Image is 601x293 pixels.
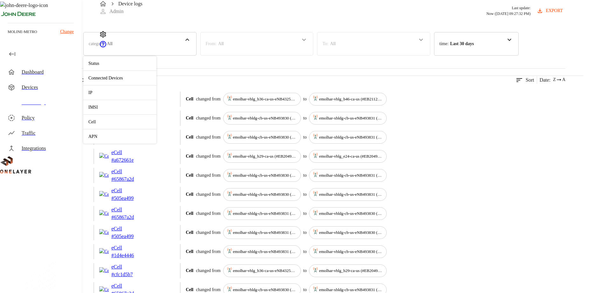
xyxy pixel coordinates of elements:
[99,191,109,198] img: Cellular Router
[111,263,143,271] p: eCell
[99,248,109,255] img: Cellular Router
[196,134,220,140] p: changed from
[88,89,151,96] p: IP
[111,175,143,183] p: # 65867a2d
[303,191,307,198] p: to
[233,268,297,274] p: emolhar-vblg_b36-ca-us-eNB432539 (#EB211210942::NOKIA::FW2QQD)
[319,153,383,160] p: emolhar-vblg_e24-ca-us (#EB204913375::NOKIA::FW2QQD)
[196,172,220,179] p: changed from
[186,153,193,160] p: Cell
[233,172,297,179] p: emolhar-vbldg-cb-us-eNB493830 (#DH240725611::NOKIA::ASIB)
[99,187,175,202] a: Cellular RoutereCell#505ea499
[111,244,143,252] p: eCell
[319,210,383,217] p: emolhar-vbldg-cb-us-eNB493830 (#DH240725611::NOKIA::ASIB)
[233,210,297,217] p: emolhar-xbldg-cb-us-eNB493831 (#DH240725609::NOKIA::ASIB)
[233,96,297,102] p: emolhar-vblg_b36-ca-us-eNB432539 (#EB211210942::NOKIA::FW2QQD)
[88,60,151,67] p: Status
[303,229,307,236] p: to
[111,187,143,194] p: eCell
[99,172,109,179] img: Cellular Router
[553,77,556,83] span: Z
[88,104,151,111] p: IMSI
[303,267,307,274] p: to
[99,65,583,76] a: logout
[111,282,143,290] p: eCell
[99,44,107,49] a: onelayer-support
[99,168,175,183] a: Cellular RoutereCell#65867a2d
[233,134,297,140] p: emolhar-vbldg-cb-us-eNB493830 (#DH240725611::NOKIA::ASIB)
[111,156,143,164] p: # a672661e
[233,249,297,255] p: emolhar-xbldg-cb-us-eNB493831 (#DH240725609::NOKIA::ASIB)
[319,249,383,255] p: emolhar-vbldg-cb-us-eNB493830 (#DH240725611::NOKIA::ASIB)
[111,168,143,175] p: eCell
[233,229,297,236] p: emolhar-xbldg-cb-us-eNB493831 (#DH240725609::NOKIA::ASIB)
[186,115,193,121] p: Cell
[540,76,551,84] p: Date :
[186,134,193,140] p: Cell
[303,134,307,140] p: to
[99,229,109,236] img: Cellular Router
[319,96,383,102] p: emolhar-vblg_b46-ca-us (#EB211210891::NOKIA::FW2QQD)
[111,271,143,278] p: # cfc1d5b7
[526,76,534,84] p: Sort
[186,248,193,255] p: Cell
[233,191,297,198] p: emolhar-vbldg-cb-us-eNB493830 (#DH240725611::NOKIA::ASIB)
[303,286,307,293] p: to
[303,96,307,102] p: to
[303,248,307,255] p: to
[99,225,175,240] a: Cellular RoutereCell#505ea499
[196,191,220,198] p: changed from
[303,210,307,217] p: to
[196,267,220,274] p: changed from
[109,8,123,15] p: Admin
[319,134,383,140] p: emolhar-xbldg-cb-us-eNB493831 (#DH240725609::NOKIA::ASIB)
[196,286,220,293] p: changed from
[319,229,383,236] p: emolhar-vbldg-cb-us-eNB493830 (#DH240725611::NOKIA::ASIB)
[319,287,383,293] p: emolhar-xbldg-cb-us-eNB493831 (#DH240725609::NOKIA::ASIB)
[303,115,307,121] p: to
[319,191,383,198] p: emolhar-xbldg-cb-us-eNB493831 (#DH240725609::NOKIA::ASIB)
[111,149,143,156] p: eCell
[186,229,193,236] p: Cell
[111,233,143,240] p: # 505ea499
[186,96,193,102] p: Cell
[196,229,220,236] p: changed from
[111,225,143,233] p: eCell
[196,115,220,121] p: changed from
[186,210,193,217] p: Cell
[99,206,175,221] a: Cellular RoutereCell#65867a2d
[319,172,383,179] p: emolhar-xbldg-cb-us-eNB493831 (#DH240725609::NOKIA::ASIB)
[186,172,193,179] p: Cell
[111,252,143,259] p: # 1d4e4446
[99,44,107,49] span: Support Portal
[196,153,220,160] p: changed from
[319,268,383,274] p: emolhar-vblg_b29-ca-us (#EB204913429::NOKIA::FW2QQD)
[233,287,297,293] p: emolhar-vbldg-cb-us-eNB493830 (#DH240725611::NOKIA::ASIB)
[88,133,151,140] p: APN
[99,263,175,278] a: Cellular RoutereCell#cfc1d5b7
[99,267,109,274] img: Cellular Router
[99,210,109,217] img: Cellular Router
[196,248,220,255] p: changed from
[99,153,109,160] img: Cellular Router
[111,206,143,214] p: eCell
[233,115,297,121] p: emolhar-vbldg-cb-us-eNB493830 (#DH240725611::NOKIA::ASIB)
[186,286,193,293] p: Cell
[99,244,175,259] a: Cellular RoutereCell#1d4e4446
[186,191,193,198] p: Cell
[562,77,565,83] span: A
[99,286,109,293] img: Cellular Router
[303,172,307,179] p: to
[319,115,383,121] p: emolhar-xbldg-cb-us-eNB493831 (#DH240725609::NOKIA::ASIB)
[233,153,297,160] p: emolhar-vblg_b29-ca-us (#EB204913429::NOKIA::FW2QQD)
[303,153,307,160] p: to
[99,149,175,164] a: Cellular RoutereCell#a672661e
[196,210,220,217] p: changed from
[196,96,220,102] p: changed from
[186,267,193,274] p: Cell
[111,194,143,202] p: # 505ea499
[88,119,151,125] p: Cell
[88,75,151,81] p: Connected Devices
[111,214,143,221] p: # 65867a2d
